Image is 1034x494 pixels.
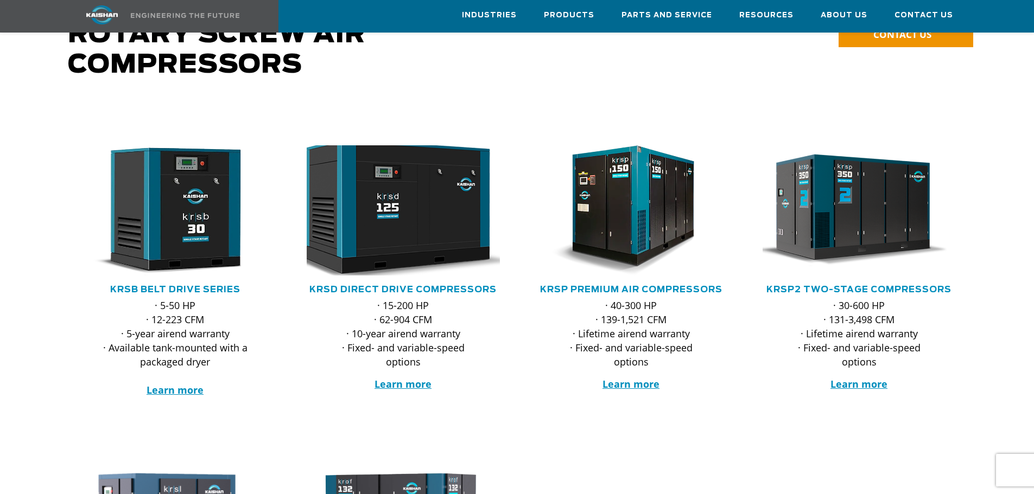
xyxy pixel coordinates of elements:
[784,298,934,369] p: · 30-600 HP · 131-3,498 CFM · Lifetime airend warranty · Fixed- and variable-speed options
[895,1,953,30] a: Contact Us
[839,23,973,47] a: CONTACT US
[821,1,867,30] a: About Us
[110,285,240,294] a: KRSB Belt Drive Series
[328,298,478,369] p: · 15-200 HP · 62-904 CFM · 10-year airend warranty · Fixed- and variable-speed options
[375,377,432,390] a: Learn more
[556,298,706,369] p: · 40-300 HP · 139-1,521 CFM · Lifetime airend warranty · Fixed- and variable-speed options
[739,1,794,30] a: Resources
[71,145,264,275] img: krsb30
[526,145,720,275] img: krsp150
[544,1,594,30] a: Products
[602,377,659,390] a: Learn more
[462,1,517,30] a: Industries
[289,139,502,282] img: krsd125
[754,145,948,275] img: krsp350
[830,377,887,390] a: Learn more
[147,383,204,396] a: Learn more
[540,285,722,294] a: KRSP Premium Air Compressors
[131,13,239,18] img: Engineering the future
[535,145,728,275] div: krsp150
[763,145,956,275] div: krsp350
[307,145,500,275] div: krsd125
[621,9,712,22] span: Parts and Service
[739,9,794,22] span: Resources
[821,9,867,22] span: About Us
[766,285,951,294] a: KRSP2 Two-Stage Compressors
[873,28,931,41] span: CONTACT US
[100,298,250,397] p: · 5-50 HP · 12-223 CFM · 5-year airend warranty · Available tank-mounted with a packaged dryer
[895,9,953,22] span: Contact Us
[621,1,712,30] a: Parts and Service
[61,5,143,24] img: kaishan logo
[309,285,497,294] a: KRSD Direct Drive Compressors
[462,9,517,22] span: Industries
[79,145,272,275] div: krsb30
[544,9,594,22] span: Products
